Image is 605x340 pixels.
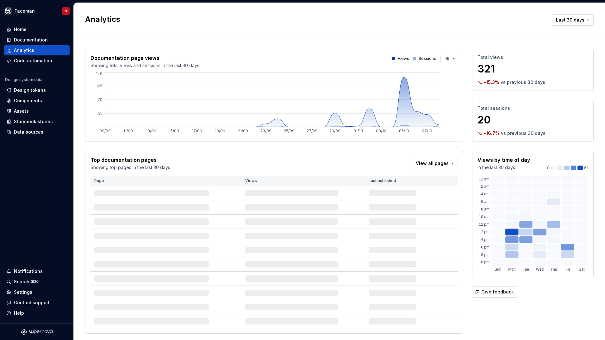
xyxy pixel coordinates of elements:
button: FacemanN [1,4,72,18]
a: Assets [4,106,70,116]
text: Tue [523,267,529,272]
p: Views [398,56,409,61]
tspan: 07/10 [422,129,432,133]
tspan: 17/09 [192,129,202,133]
text: Thu [551,267,557,272]
div: Home [14,26,27,33]
div: 61 [547,166,588,171]
tspan: 27/09 [307,129,318,133]
div: Help [14,310,24,316]
div: Documentation [14,37,48,43]
p: in the last 30 days [477,164,530,171]
p: Views by time of day [477,156,530,164]
tspan: 25/09 [284,129,295,133]
tspan: 70 [97,97,103,102]
text: Mon [508,267,515,272]
div: Design system data [5,77,42,82]
a: Code automation [4,56,70,66]
text: 12 pm [479,222,490,227]
div: Search ⌘K [14,279,38,285]
text: 8 pm [481,253,490,257]
div: Settings [14,289,32,295]
text: 10 pm [479,260,490,264]
p: 20 [477,114,588,126]
text: Sat [579,267,585,272]
span: Give feedback [481,289,514,295]
a: Design tokens [4,85,70,95]
a: View all pages [412,158,458,169]
text: 6 am [481,199,490,204]
p: vs previous 30 days [501,79,545,85]
p: Sessions [419,56,436,61]
button: Help [4,308,70,318]
div: Assets [14,108,29,114]
tspan: 21/09 [238,129,248,133]
tspan: 03/10 [376,129,386,133]
div: Notifications [14,268,43,274]
text: 6 pm [481,245,490,249]
p: Top documentation pages [90,156,170,164]
div: Contact support [14,299,50,306]
p: Showing total views and sessions in the last 30 days [90,62,199,69]
div: Code automation [14,58,52,64]
p: Total views [477,54,588,60]
tspan: 140 [96,71,103,76]
th: Last published [365,176,420,186]
tspan: 29/09 [329,129,340,133]
tspan: 13/09 [146,129,156,133]
a: Components [4,96,70,106]
svg: Supernova Logo [21,329,53,335]
tspan: 35 [98,111,103,116]
text: 4 am [481,192,490,196]
div: Faceman [15,8,35,14]
div: Components [14,98,42,104]
p: Showing top pages in the last 30 days [90,164,170,171]
text: 12 am [479,177,490,181]
th: Views [241,176,365,186]
tspan: 19/09 [215,129,225,133]
a: Home [4,24,70,35]
p: 321 [477,63,588,75]
h2: Analytics [85,14,542,24]
div: Storybook stories [14,118,53,125]
span: Last 30 days [556,17,584,23]
p: Total sessions [477,105,588,111]
text: Sun [495,267,501,272]
text: 2 pm [481,230,490,234]
button: Search ⌘K [4,277,70,287]
tspan: 01/10 [353,129,363,133]
text: 2 am [481,184,490,189]
span: View all pages [416,160,449,167]
tspan: 23/09 [260,129,271,133]
tspan: 105 [96,84,103,88]
p: -16.7 % [484,130,500,136]
p: Documentation page views [90,54,199,62]
button: Give feedback [472,286,518,298]
img: 87d06435-c97f-426c-aa5d-5eb8acd3d8b3.png [4,7,12,15]
tspan: 09/09 [99,129,111,133]
tspan: 05/10 [399,129,409,133]
text: 4 pm [481,237,490,242]
tspan: 15/09 [169,129,179,133]
text: Wed [536,267,544,272]
text: 10 am [479,215,490,219]
th: Page [90,176,241,186]
div: Analytics [14,47,34,54]
div: N [65,9,67,14]
button: Notifications [4,266,70,276]
a: Storybook stories [4,116,70,127]
text: Fri [565,267,570,272]
div: Design tokens [14,87,46,93]
a: Data sources [4,127,70,137]
tspan: 11/09 [123,129,133,133]
a: Settings [4,287,70,297]
text: 8 am [481,207,490,211]
p: vs previous 30 days [501,130,546,136]
a: Analytics [4,45,70,55]
button: Contact support [4,298,70,308]
p: -15.3 % [484,79,499,85]
a: Documentation [4,35,70,45]
p: 0 [547,166,550,171]
button: Last 30 days [552,14,594,26]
